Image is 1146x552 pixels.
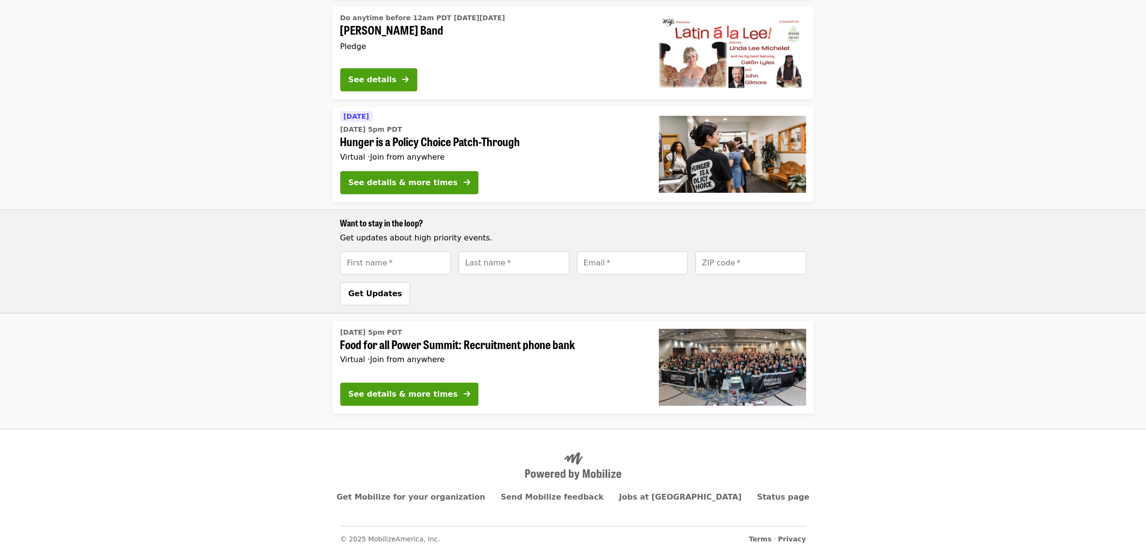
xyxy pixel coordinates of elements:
span: [DATE] [344,113,369,120]
a: Send Mobilize feedback [501,492,604,502]
span: © 2025 MobilizeAmerica, Inc. [340,535,440,543]
img: Hunger is a Policy Choice Patch-Through organized by Oregon Food Bank [659,116,806,193]
div: See details & more times [348,177,458,188]
span: Food for all Power Summit: Recruitment phone bank [340,338,644,351]
span: Virtual · [340,355,445,364]
input: [object Object] [459,251,569,275]
a: Privacy [778,535,806,543]
img: Food for all Power Summit: Recruitment phone bank organized by Oregon Food Bank [659,329,806,406]
a: See details for "Hunger is a Policy Choice Patch-Through" [333,107,814,202]
a: See details for "Food for all Power Summit: Recruitment phone bank" [333,321,814,414]
span: Join from anywhere [370,355,445,364]
span: Get Updates [348,289,402,298]
input: [object Object] [695,251,806,275]
a: Get Mobilize for your organization [336,492,485,502]
nav: Secondary footer navigation [340,526,806,544]
span: Hunger is a Policy Choice Patch-Through [340,135,644,149]
div: See details & more times [348,389,458,400]
span: · [749,534,806,544]
button: See details & more times [340,171,478,194]
span: Want to stay in the loop? [340,216,424,229]
span: Pledge [340,42,366,51]
span: Do anytime before 12am PDT [DATE][DATE] [340,14,505,22]
a: Terms [749,535,772,543]
time: [DATE] 5pm PDT [340,327,402,338]
i: arrow-right icon [464,178,470,187]
a: Jobs at [GEOGRAPHIC_DATA] [619,492,742,502]
span: Join from anywhere [370,152,445,162]
span: Get updates about high priority events. [340,233,492,242]
button: See details & more times [340,383,478,406]
i: arrow-right icon [464,389,470,399]
a: Status page [757,492,810,502]
div: See details [348,74,397,86]
span: [PERSON_NAME] Band [340,23,644,37]
img: Powered by Mobilize [525,452,621,480]
i: arrow-right icon [402,75,409,84]
span: Virtual · [340,152,445,162]
input: [object Object] [340,251,451,275]
button: See details [340,68,417,91]
button: Get Updates [340,282,411,305]
a: See details for "Linda Lee Michelet Band" [333,7,814,99]
nav: Primary footer navigation [340,491,806,503]
img: Linda Lee Michelet Band organized by Oregon Food Bank [659,14,806,91]
input: [object Object] [577,251,688,275]
time: [DATE] 5pm PDT [340,125,402,135]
